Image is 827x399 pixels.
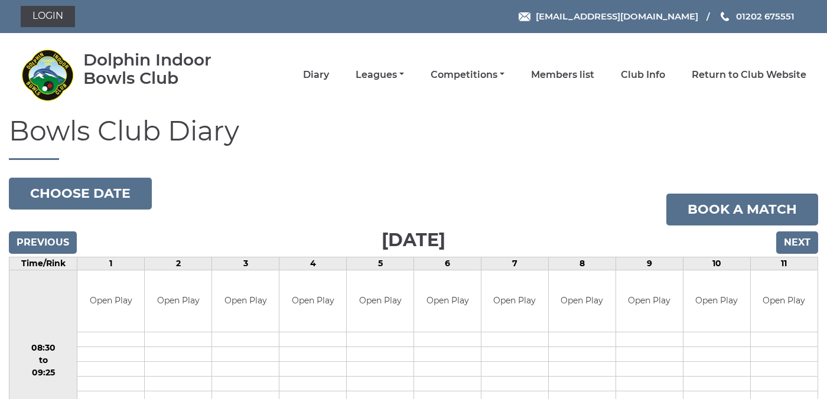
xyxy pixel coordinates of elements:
td: 11 [750,257,818,270]
a: Diary [303,68,329,81]
button: Choose date [9,178,152,210]
td: Open Play [549,270,616,332]
a: Competitions [431,68,504,81]
a: Return to Club Website [692,68,806,81]
td: Open Play [145,270,211,332]
td: Open Play [77,270,144,332]
td: 1 [77,257,145,270]
input: Next [776,231,818,254]
td: Open Play [481,270,548,332]
td: 10 [683,257,750,270]
td: Open Play [616,270,683,332]
td: Open Play [751,270,818,332]
td: 2 [145,257,212,270]
td: Open Play [683,270,750,332]
a: Login [21,6,75,27]
td: 8 [548,257,616,270]
td: Time/Rink [9,257,77,270]
img: Dolphin Indoor Bowls Club [21,48,74,102]
a: Phone us 01202 675551 [719,9,795,23]
td: 3 [212,257,279,270]
a: Leagues [356,68,404,81]
h1: Bowls Club Diary [9,116,818,160]
td: 7 [481,257,549,270]
td: Open Play [279,270,346,332]
input: Previous [9,231,77,254]
a: Book a match [666,194,818,225]
td: 4 [279,257,347,270]
a: Members list [531,68,594,81]
img: Email [519,12,530,21]
td: 5 [347,257,414,270]
a: Club Info [621,68,665,81]
a: Email [EMAIL_ADDRESS][DOMAIN_NAME] [519,9,698,23]
span: 01202 675551 [736,11,795,22]
td: Open Play [414,270,481,332]
td: 6 [414,257,481,270]
td: Open Play [347,270,413,332]
td: 9 [616,257,683,270]
div: Dolphin Indoor Bowls Club [83,51,246,87]
span: [EMAIL_ADDRESS][DOMAIN_NAME] [536,11,698,22]
td: Open Play [212,270,279,332]
img: Phone us [721,12,729,21]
